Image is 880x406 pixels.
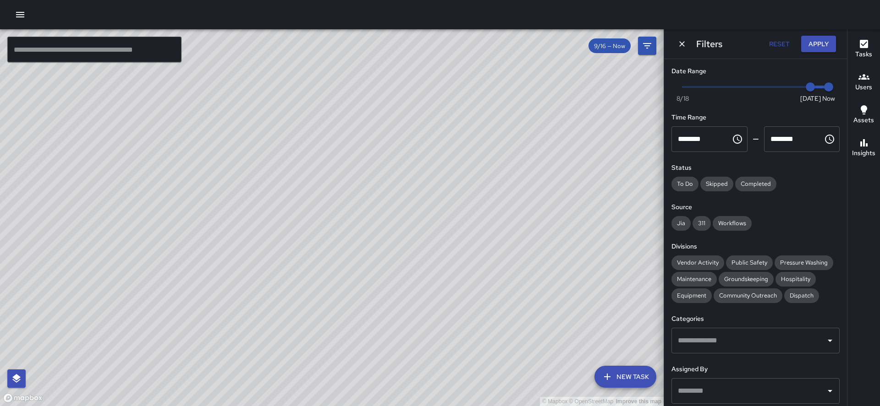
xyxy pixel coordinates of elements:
[775,255,833,270] div: Pressure Washing
[671,292,712,299] span: Equipment
[588,42,631,50] span: 9/16 — Now
[847,132,880,165] button: Insights
[693,216,711,231] div: 311
[638,37,656,55] button: Filters
[775,272,816,287] div: Hospitality
[719,272,774,287] div: Groundskeeping
[820,130,839,148] button: Choose time, selected time is 11:59 PM
[675,37,689,51] button: Dismiss
[775,259,833,266] span: Pressure Washing
[700,180,733,188] span: Skipped
[784,288,819,303] div: Dispatch
[728,130,747,148] button: Choose time, selected time is 12:00 AM
[726,259,773,266] span: Public Safety
[671,314,840,324] h6: Categories
[764,36,794,53] button: Reset
[700,177,733,191] div: Skipped
[852,148,875,158] h6: Insights
[714,288,782,303] div: Community Outreach
[824,384,836,397] button: Open
[671,66,840,76] h6: Date Range
[735,180,776,188] span: Completed
[594,366,656,388] button: New Task
[824,334,836,347] button: Open
[853,115,874,125] h6: Assets
[696,37,722,51] h6: Filters
[671,216,691,231] div: Jia
[735,177,776,191] div: Completed
[671,113,840,123] h6: Time Range
[801,36,836,53] button: Apply
[713,219,752,227] span: Workflows
[775,275,816,283] span: Hospitality
[671,202,840,212] h6: Source
[855,49,872,60] h6: Tasks
[726,255,773,270] div: Public Safety
[671,275,717,283] span: Maintenance
[847,66,880,99] button: Users
[671,272,717,287] div: Maintenance
[855,82,872,92] h6: Users
[714,292,782,299] span: Community Outreach
[671,255,724,270] div: Vendor Activity
[784,292,819,299] span: Dispatch
[719,275,774,283] span: Groundskeeping
[671,288,712,303] div: Equipment
[713,216,752,231] div: Workflows
[671,259,724,266] span: Vendor Activity
[671,242,840,252] h6: Divisions
[671,364,840,374] h6: Assigned By
[800,94,821,103] span: [DATE]
[822,94,835,103] span: Now
[676,94,689,103] span: 8/18
[847,99,880,132] button: Assets
[671,219,691,227] span: Jia
[671,180,698,188] span: To Do
[671,163,840,173] h6: Status
[693,219,711,227] span: 311
[847,33,880,66] button: Tasks
[671,177,698,191] div: To Do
